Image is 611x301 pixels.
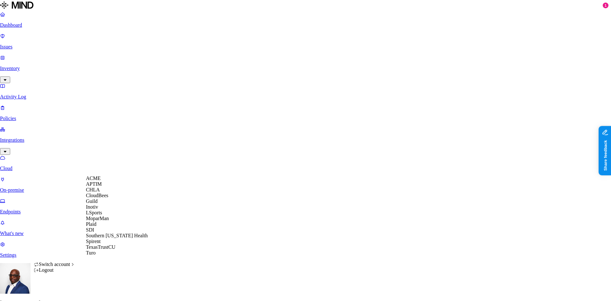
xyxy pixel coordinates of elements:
span: LSports [86,210,102,215]
span: Turo [86,250,96,255]
span: SDI [86,227,94,233]
div: Logout [34,267,75,273]
span: ACME [86,176,101,181]
span: Spirent [86,239,101,244]
span: CHLA [86,187,100,192]
span: Guild [86,198,97,204]
span: Inotiv [86,204,98,210]
span: Switch account [39,262,70,267]
span: MoparMan [86,216,109,221]
span: TexasTrustCU [86,244,116,250]
span: APTIM [86,181,102,187]
span: CloudBees [86,193,108,198]
span: Plaid [86,221,96,227]
span: Southern [US_STATE] Health [86,233,148,238]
